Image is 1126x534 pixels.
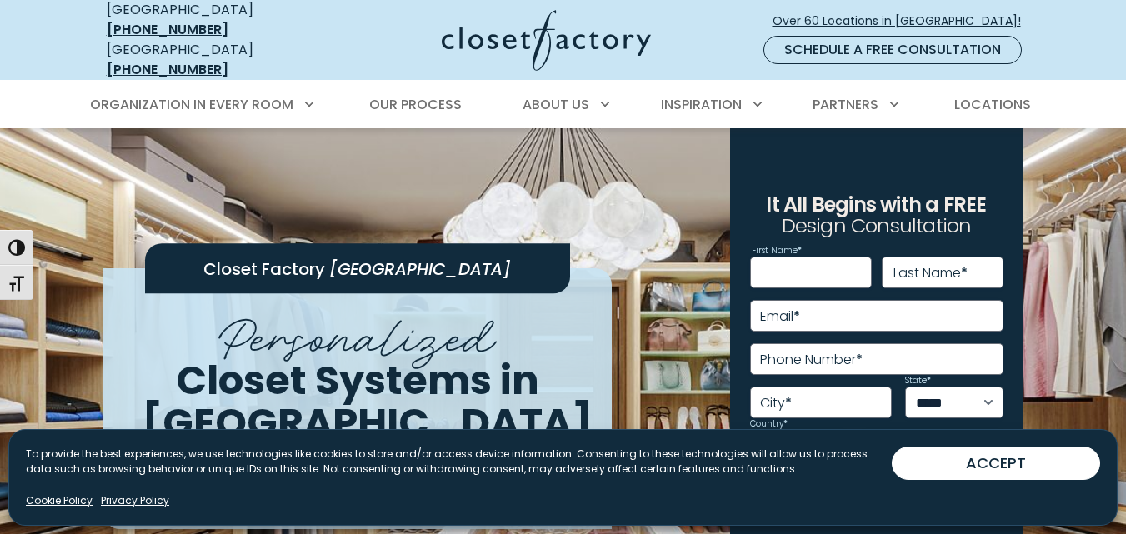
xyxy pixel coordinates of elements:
span: Design Consultation [782,212,972,240]
a: Schedule a Free Consultation [763,36,1022,64]
label: Phone Number [760,353,863,367]
a: Privacy Policy [101,493,169,508]
span: Over 60 Locations in [GEOGRAPHIC_DATA]! [773,12,1034,30]
img: Closet Factory Logo [442,10,651,71]
span: Inspiration [661,95,742,114]
a: [PHONE_NUMBER] [107,20,228,39]
button: ACCEPT [892,447,1100,480]
label: City [760,397,792,410]
p: To provide the best experiences, we use technologies like cookies to store and/or access device i... [26,447,892,477]
span: Closet Systems in [176,352,539,408]
a: Cookie Policy [26,493,93,508]
span: [GEOGRAPHIC_DATA] [329,257,511,281]
label: State [905,377,931,385]
span: Our Process [369,95,462,114]
label: Country [750,420,788,428]
a: [PHONE_NUMBER] [107,60,228,79]
span: Personalized [218,295,496,371]
label: Last Name [893,267,968,280]
span: [GEOGRAPHIC_DATA], [GEOGRAPHIC_DATA] [142,395,604,493]
span: Organization in Every Room [90,95,293,114]
span: It All Begins with a FREE [766,191,986,218]
a: Over 60 Locations in [GEOGRAPHIC_DATA]! [772,7,1035,36]
label: Email [760,310,800,323]
span: About Us [523,95,589,114]
div: [GEOGRAPHIC_DATA] [107,40,311,80]
span: Closet Factory [203,257,325,281]
span: Partners [813,95,878,114]
span: Locations [954,95,1031,114]
label: First Name [752,247,802,255]
nav: Primary Menu [78,82,1048,128]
